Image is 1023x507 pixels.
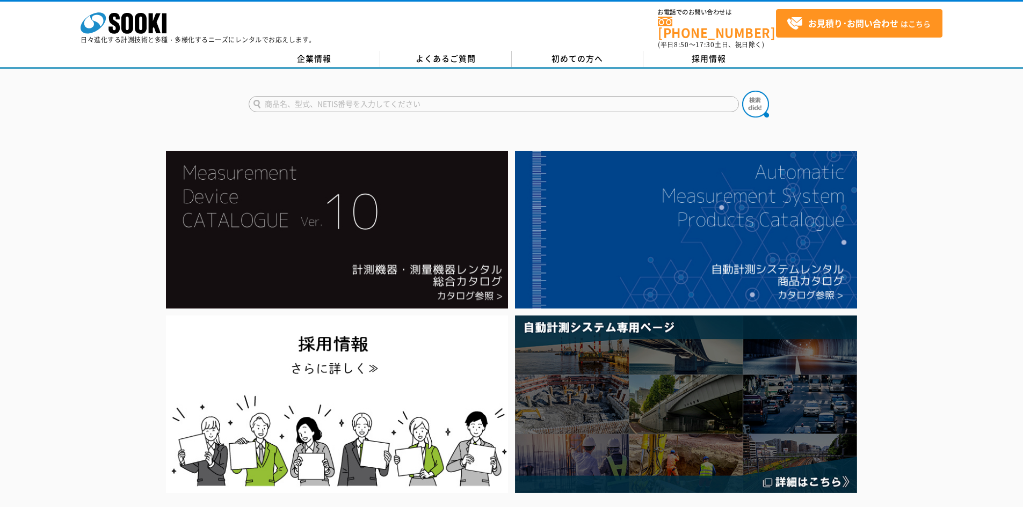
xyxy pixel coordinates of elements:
[658,40,764,49] span: (平日 ～ 土日、祝日除く)
[249,96,739,112] input: 商品名、型式、NETIS番号を入力してください
[552,53,603,64] span: 初めての方へ
[808,17,898,30] strong: お見積り･お問い合わせ
[695,40,715,49] span: 17:30
[515,315,857,493] img: 自動計測システム専用ページ
[643,51,775,67] a: 採用情報
[674,40,689,49] span: 8:50
[512,51,643,67] a: 初めての方へ
[249,51,380,67] a: 企業情報
[742,91,769,117] img: btn_search.png
[776,9,942,38] a: お見積り･お問い合わせはこちら
[658,17,776,39] a: [PHONE_NUMBER]
[81,36,316,43] p: 日々進化する計測技術と多種・多様化するニーズにレンタルでお応えします。
[380,51,512,67] a: よくあるご質問
[658,9,776,16] span: お電話でのお問い合わせは
[166,315,508,493] img: SOOKI recruit
[166,151,508,308] img: Catalog Ver10
[515,151,857,308] img: 自動計測システムカタログ
[787,16,931,32] span: はこちら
